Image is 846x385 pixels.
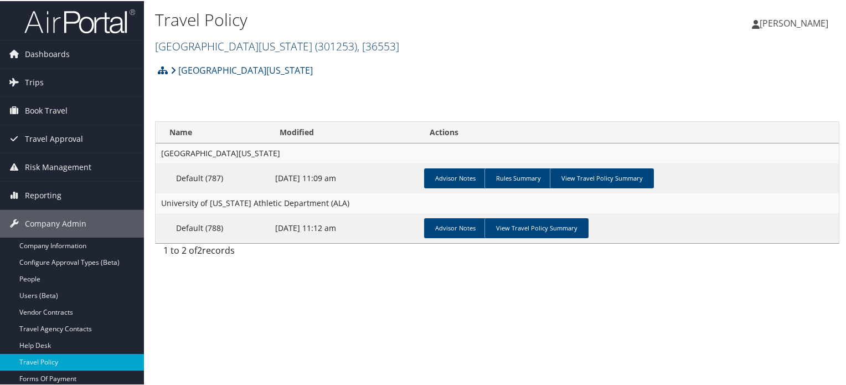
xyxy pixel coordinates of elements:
span: Company Admin [25,209,86,237]
span: Trips [25,68,44,95]
span: Book Travel [25,96,68,124]
span: [PERSON_NAME] [760,16,828,28]
a: Rules Summary [484,167,552,187]
h1: Travel Policy [155,7,611,30]
th: Name: activate to sort column ascending [156,121,270,142]
a: Advisor Notes [424,217,487,237]
a: View Travel Policy Summary [550,167,654,187]
a: [GEOGRAPHIC_DATA][US_STATE] [171,58,313,80]
span: , [ 36553 ] [357,38,399,53]
a: [PERSON_NAME] [752,6,839,39]
span: 2 [197,243,202,255]
th: Modified: activate to sort column ascending [270,121,420,142]
span: ( 301253 ) [315,38,357,53]
span: Risk Management [25,152,91,180]
a: View Travel Policy Summary [484,217,589,237]
span: Reporting [25,181,61,208]
td: [DATE] 11:09 am [270,162,420,192]
span: Dashboards [25,39,70,67]
td: Default (787) [156,162,270,192]
span: Travel Approval [25,124,83,152]
a: Advisor Notes [424,167,487,187]
td: Default (788) [156,212,270,242]
td: [DATE] 11:12 am [270,212,420,242]
td: [GEOGRAPHIC_DATA][US_STATE] [156,142,839,162]
td: University of [US_STATE] Athletic Department (ALA) [156,192,839,212]
img: airportal-logo.png [24,7,135,33]
th: Actions [420,121,839,142]
a: [GEOGRAPHIC_DATA][US_STATE] [155,38,399,53]
div: 1 to 2 of records [163,243,318,261]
